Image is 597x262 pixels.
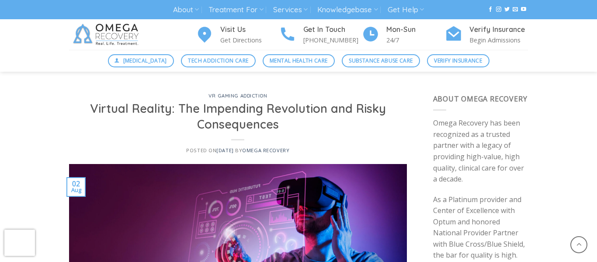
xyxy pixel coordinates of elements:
p: 24/7 [386,35,445,45]
a: Go to top [570,236,587,253]
a: Verify Insurance [427,54,489,67]
span: About Omega Recovery [433,94,528,104]
a: Services [273,2,308,18]
h4: Mon-Sun [386,24,445,35]
span: Tech Addiction Care [188,56,248,65]
a: Tech Addiction Care [181,54,256,67]
img: Omega Recovery [69,19,146,50]
h4: Get In Touch [303,24,362,35]
a: VR Gaming Addiction [208,93,267,99]
span: by [235,147,289,154]
a: Verify Insurance Begin Admissions [445,24,528,45]
a: [DATE] [216,147,233,154]
a: Mental Health Care [263,54,335,67]
h1: Virtual Reality: The Impending Revolution and Risky Consequences [80,101,396,132]
span: Mental Health Care [270,56,327,65]
span: Substance Abuse Care [349,56,413,65]
span: [MEDICAL_DATA] [123,56,167,65]
p: Begin Admissions [469,35,528,45]
a: Knowledgebase [317,2,378,18]
a: Follow on YouTube [521,7,526,13]
a: Substance Abuse Care [342,54,420,67]
p: [PHONE_NUMBER] [303,35,362,45]
span: Verify Insurance [434,56,482,65]
a: Get Help [388,2,424,18]
a: Follow on Facebook [488,7,493,13]
p: Omega Recovery has been recognized as a trusted partner with a legacy of providing high-value, hi... [433,118,528,185]
p: As a Platinum provider and Center of Excellence with Optum and honored National Provider Partner ... [433,194,528,262]
a: Omega Recovery [242,147,289,154]
iframe: reCAPTCHA [4,230,35,256]
h4: Verify Insurance [469,24,528,35]
a: Get In Touch [PHONE_NUMBER] [279,24,362,45]
p: Get Directions [220,35,279,45]
a: Send us an email [513,7,518,13]
a: [MEDICAL_DATA] [108,54,174,67]
h4: Visit Us [220,24,279,35]
a: Follow on Twitter [504,7,510,13]
span: Posted on [186,147,233,154]
a: Visit Us Get Directions [196,24,279,45]
a: About [173,2,199,18]
a: Treatment For [208,2,263,18]
a: Follow on Instagram [496,7,501,13]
